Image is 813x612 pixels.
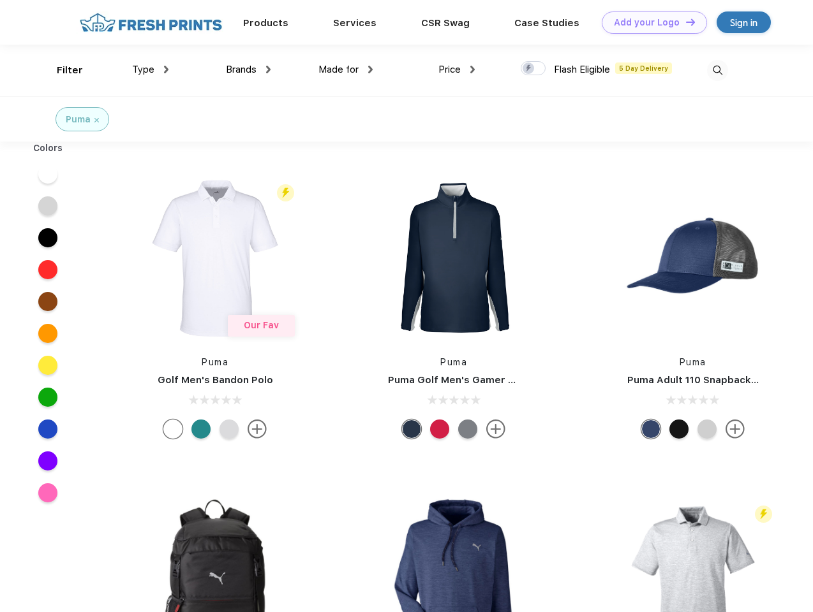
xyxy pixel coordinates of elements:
[717,11,771,33] a: Sign in
[220,419,239,439] div: High Rise
[707,60,728,81] img: desktop_search.svg
[615,62,672,74] span: 5 Day Delivery
[369,173,539,343] img: func=resize&h=266
[438,64,461,75] span: Price
[388,374,590,386] a: Puma Golf Men's Gamer Golf Quarter-Zip
[333,17,377,29] a: Services
[730,15,757,30] div: Sign in
[686,18,695,25] img: DT
[163,419,183,439] div: Bright White
[318,64,359,75] span: Made for
[226,64,257,75] span: Brands
[680,357,706,367] a: Puma
[458,419,477,439] div: Quiet Shade
[726,419,745,439] img: more.svg
[191,419,211,439] div: Green Lagoon
[697,419,717,439] div: Quarry Brt Whit
[470,66,475,73] img: dropdown.png
[94,118,99,122] img: filter_cancel.svg
[243,17,288,29] a: Products
[266,66,271,73] img: dropdown.png
[421,17,470,29] a: CSR Swag
[614,17,680,28] div: Add your Logo
[669,419,689,439] div: Pma Blk with Pma Blk
[368,66,373,73] img: dropdown.png
[755,506,772,523] img: flash_active_toggle.svg
[608,173,778,343] img: func=resize&h=266
[486,419,505,439] img: more.svg
[277,184,294,201] img: flash_active_toggle.svg
[130,173,300,343] img: func=resize&h=266
[430,419,449,439] div: Ski Patrol
[66,113,91,126] div: Puma
[554,64,610,75] span: Flash Eligible
[244,320,279,330] span: Our Fav
[641,419,660,439] div: Peacoat with Qut Shd
[76,11,226,34] img: fo%20logo%202.webp
[158,374,273,386] a: Golf Men's Bandon Polo
[202,357,228,367] a: Puma
[132,64,154,75] span: Type
[164,66,168,73] img: dropdown.png
[57,63,83,78] div: Filter
[402,419,421,439] div: Navy Blazer
[440,357,467,367] a: Puma
[24,142,73,155] div: Colors
[248,419,267,439] img: more.svg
